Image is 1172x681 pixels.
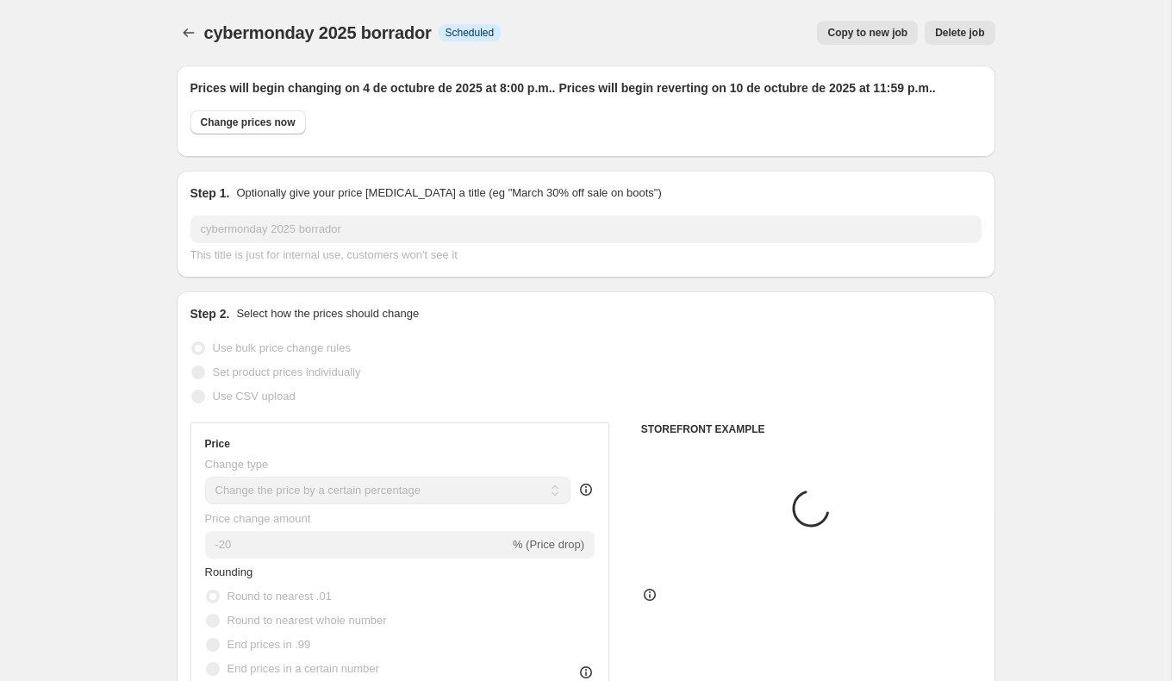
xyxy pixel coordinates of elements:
span: Copy to new job [827,26,907,40]
span: Use bulk price change rules [213,341,351,354]
h2: Prices will begin changing on 4 de octubre de 2025 at 8:00 p.m.. Prices will begin reverting on 1... [190,79,982,97]
h2: Step 1. [190,184,230,202]
span: End prices in .99 [228,638,311,651]
span: Delete job [935,26,984,40]
p: Optionally give your price [MEDICAL_DATA] a title (eg "March 30% off sale on boots") [236,184,661,202]
button: Change prices now [190,110,306,134]
div: help [577,481,595,498]
span: Set product prices individually [213,365,361,378]
h2: Step 2. [190,305,230,322]
span: Change type [205,458,269,471]
span: Round to nearest .01 [228,590,332,603]
span: This title is just for internal use, customers won't see it [190,248,458,261]
span: Scheduled [446,26,495,40]
input: -15 [205,531,509,559]
h3: Price [205,437,230,451]
input: 30% off holiday sale [190,216,982,243]
span: % (Price drop) [513,538,584,551]
h6: STOREFRONT EXAMPLE [641,422,982,436]
span: Round to nearest whole number [228,614,387,627]
button: Price change jobs [177,21,201,45]
span: cybermonday 2025 borrador [204,23,432,42]
p: Select how the prices should change [236,305,419,322]
span: End prices in a certain number [228,662,379,675]
button: Delete job [925,21,994,45]
span: Price change amount [205,512,311,525]
span: Use CSV upload [213,390,296,403]
button: Copy to new job [817,21,918,45]
span: Rounding [205,565,253,578]
span: Change prices now [201,116,296,129]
